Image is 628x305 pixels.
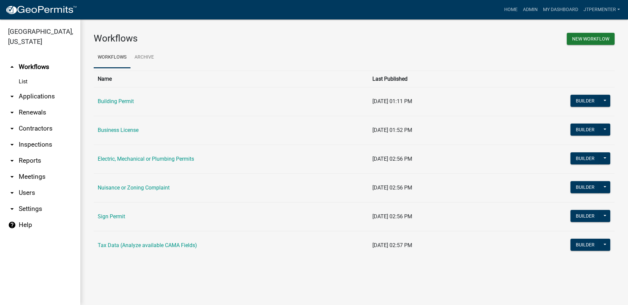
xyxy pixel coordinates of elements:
[8,221,16,229] i: help
[8,205,16,213] i: arrow_drop_down
[372,98,412,104] span: [DATE] 01:11 PM
[8,92,16,100] i: arrow_drop_down
[8,125,16,133] i: arrow_drop_down
[98,184,170,191] a: Nuisance or Zoning Complaint
[8,108,16,117] i: arrow_drop_down
[8,157,16,165] i: arrow_drop_down
[570,181,600,193] button: Builder
[581,3,623,16] a: jtpermenter
[98,242,197,248] a: Tax Data (Analyze available CAMA Fields)
[368,71,491,87] th: Last Published
[502,3,520,16] a: Home
[98,156,194,162] a: Electric, Mechanical or Plumbing Permits
[8,141,16,149] i: arrow_drop_down
[372,184,412,191] span: [DATE] 02:56 PM
[570,95,600,107] button: Builder
[94,71,368,87] th: Name
[98,213,125,220] a: Sign Permit
[570,152,600,164] button: Builder
[540,3,581,16] a: My Dashboard
[520,3,540,16] a: Admin
[98,98,134,104] a: Building Permit
[94,47,130,68] a: Workflows
[8,63,16,71] i: arrow_drop_up
[94,33,349,44] h3: Workflows
[570,239,600,251] button: Builder
[98,127,139,133] a: Business License
[372,156,412,162] span: [DATE] 02:56 PM
[8,189,16,197] i: arrow_drop_down
[372,213,412,220] span: [DATE] 02:56 PM
[372,242,412,248] span: [DATE] 02:57 PM
[130,47,158,68] a: Archive
[570,124,600,136] button: Builder
[567,33,615,45] button: New Workflow
[372,127,412,133] span: [DATE] 01:52 PM
[570,210,600,222] button: Builder
[8,173,16,181] i: arrow_drop_down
